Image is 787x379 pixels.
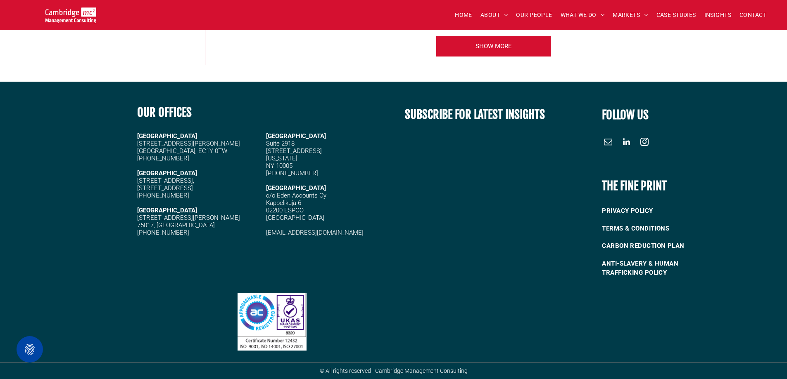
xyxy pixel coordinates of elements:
[320,367,468,374] span: © All rights reserved - Cambridge Management Consulting
[266,229,364,236] a: [EMAIL_ADDRESS][DOMAIN_NAME]
[512,9,556,21] a: OUR PEOPLE
[266,192,326,221] span: c/o Eden Accounts Oy Kappelikuja 6 02200 ESPOO [GEOGRAPHIC_DATA]
[652,9,700,21] a: CASE STUDIES
[266,169,318,177] span: [PHONE_NUMBER]
[266,184,326,192] span: [GEOGRAPHIC_DATA]
[602,179,667,193] b: THE FINE PRINT
[451,9,476,21] a: HOME
[266,132,326,140] span: [GEOGRAPHIC_DATA]
[137,207,197,214] strong: [GEOGRAPHIC_DATA]
[45,9,96,17] a: Your Business Transformed | Cambridge Management Consulting
[45,7,96,23] img: Go to Homepage
[137,229,189,236] span: [PHONE_NUMBER]
[137,177,194,184] span: [STREET_ADDRESS],
[137,169,197,177] strong: [GEOGRAPHIC_DATA]
[602,202,714,220] a: PRIVACY POLICY
[735,9,770,21] a: CONTACT
[436,35,552,57] a: Your Business Transformed | Cambridge Management Consulting
[602,220,714,238] a: TERMS & CONDITIONS
[238,293,307,350] img: Logo featuring a blue Approachable Registered badge, a purple UKAS Management Systems mark with a...
[476,9,512,21] a: ABOUT
[238,294,307,303] a: Your Business Transformed | Cambridge Management Consulting
[266,155,297,162] span: [US_STATE]
[137,132,197,140] strong: [GEOGRAPHIC_DATA]
[266,140,295,147] span: Suite 2918
[137,140,240,155] span: [STREET_ADDRESS][PERSON_NAME] [GEOGRAPHIC_DATA], EC1Y 0TW
[137,105,192,120] b: OUR OFFICES
[137,155,189,162] span: [PHONE_NUMBER]
[602,136,614,150] a: email
[700,9,735,21] a: INSIGHTS
[476,36,512,56] span: SHOW MORE
[266,162,292,169] span: NY 10005
[602,108,649,122] font: FOLLOW US
[602,255,714,282] a: ANTI-SLAVERY & HUMAN TRAFFICKING POLICY
[620,136,632,150] a: linkedin
[638,136,651,150] a: instagram
[556,9,609,21] a: WHAT WE DO
[137,221,215,229] span: 75017, [GEOGRAPHIC_DATA]
[609,9,652,21] a: MARKETS
[266,147,322,155] span: [STREET_ADDRESS]
[137,192,189,199] span: [PHONE_NUMBER]
[137,214,240,221] span: [STREET_ADDRESS][PERSON_NAME]
[602,237,714,255] a: CARBON REDUCTION PLAN
[137,184,193,192] span: [STREET_ADDRESS]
